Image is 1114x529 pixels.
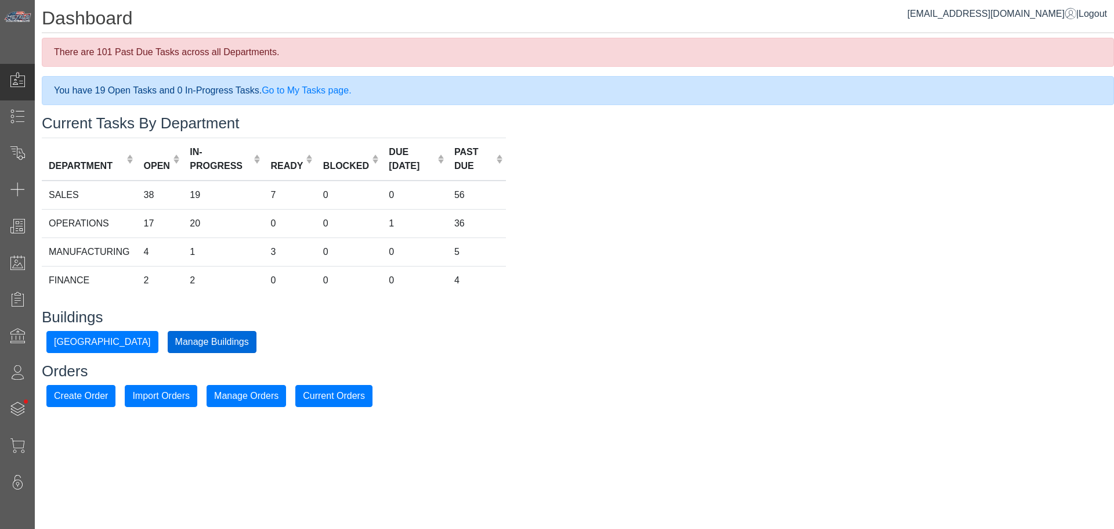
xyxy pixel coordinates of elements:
td: 2 [183,266,263,294]
td: 0 [382,237,447,266]
a: Create Order [46,390,115,400]
a: Go to My Tasks page. [262,85,351,95]
span: • [11,383,41,420]
td: 20 [183,209,263,237]
td: 7 [263,181,316,210]
td: FINANCE [42,266,137,294]
td: MANUFACTURING [42,237,137,266]
h3: Current Tasks By Department [42,114,1114,132]
td: 0 [263,266,316,294]
button: Create Order [46,385,115,407]
h3: Orders [42,362,1114,380]
a: Current Orders [295,390,372,400]
div: | [907,7,1107,21]
div: PAST DUE [454,145,493,173]
img: Metals Direct Inc Logo [3,10,32,23]
h3: Buildings [42,308,1114,326]
a: Manage Orders [207,390,286,400]
td: 0 [382,266,447,294]
div: IN-PROGRESS [190,145,251,173]
td: 4 [137,237,183,266]
div: There are 101 Past Due Tasks across all Departments. [42,38,1114,67]
span: Logout [1079,9,1107,19]
div: You have 19 Open Tasks and 0 In-Progress Tasks. [42,76,1114,105]
td: 36 [447,209,506,237]
a: [EMAIL_ADDRESS][DOMAIN_NAME] [907,9,1076,19]
td: 0 [263,209,316,237]
div: DEPARTMENT [49,159,124,173]
div: BLOCKED [323,159,369,173]
td: 0 [316,237,382,266]
button: Import Orders [125,385,197,407]
td: OPERATIONS [42,209,137,237]
h1: Dashboard [42,7,1114,33]
a: Import Orders [125,390,197,400]
td: 2 [137,266,183,294]
button: Manage Orders [207,385,286,407]
td: 38 [137,181,183,210]
button: [GEOGRAPHIC_DATA] [46,331,158,353]
td: 19 [183,181,263,210]
div: DUE [DATE] [389,145,434,173]
td: 3 [263,237,316,266]
td: 0 [382,181,447,210]
td: 5 [447,237,506,266]
td: 4 [447,266,506,294]
button: Manage Buildings [168,331,256,353]
td: 1 [183,237,263,266]
div: READY [270,159,303,173]
td: 56 [447,181,506,210]
td: 0 [316,266,382,294]
a: [GEOGRAPHIC_DATA] [46,336,158,346]
td: 0 [316,209,382,237]
a: Manage Buildings [168,336,256,346]
td: SALES [42,181,137,210]
div: OPEN [144,159,170,173]
td: 1 [382,209,447,237]
button: Current Orders [295,385,372,407]
td: 0 [316,181,382,210]
td: 17 [137,209,183,237]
